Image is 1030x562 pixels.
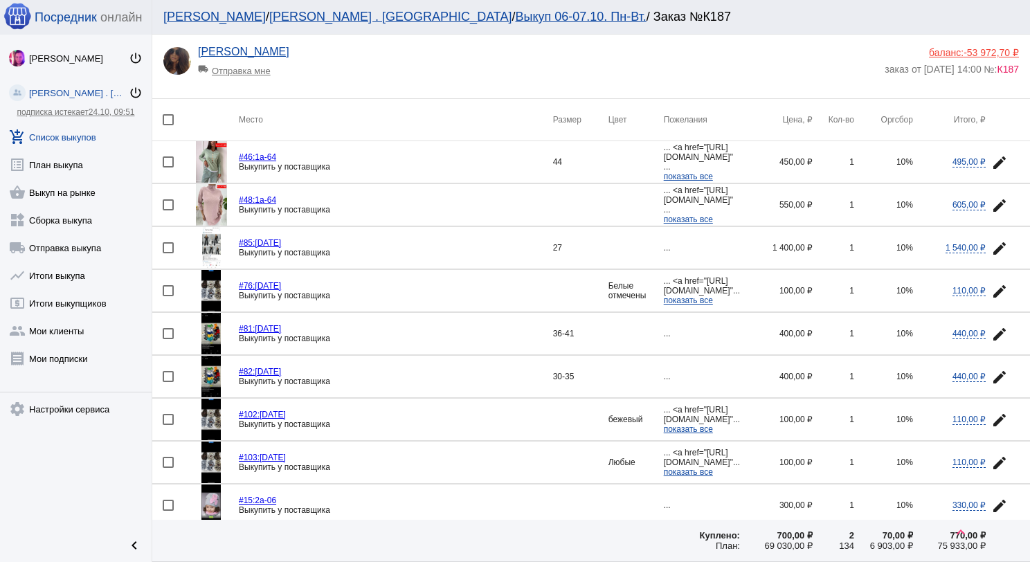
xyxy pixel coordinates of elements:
div: 70,00 ₽ [854,530,913,541]
mat-icon: show_chart [9,267,26,284]
div: 1 [813,500,854,510]
mat-icon: settings [9,401,26,417]
app-description-cutted: ... [664,243,740,253]
div: Выкупить у поставщика [239,205,553,215]
img: yO_gxYNq0QHFS-pJ10H2CTN8Gq0Z_h-9AT2X-d2z6QP8ixO8PkR6WseoLHKZtpbZUbhoLvcnlbZc4NWqvv-sVZac.jpg [202,227,221,269]
app-description-cutted: ... <a href="[URL][DOMAIN_NAME]"... [664,276,740,305]
a: #102:[DATE] [239,410,286,419]
img: DswxFn8eofnO5d9PzfsTmCDDM2C084Qvq32CvNVw8c0JajYaOrZz5JYWNrj--7e93YPZXg.jpg [163,47,191,75]
th: Место [239,99,553,141]
span: 495,00 ₽ [952,157,986,167]
a: [PERSON_NAME] [198,46,289,57]
a: #48:1а-64 [239,195,276,205]
div: 1 400,00 ₽ [740,243,813,253]
div: 550,00 ₽ [740,200,813,210]
mat-icon: add_shopping_cart [9,129,26,145]
div: заказ от [DATE] 14:00 №: [885,58,1019,75]
span: 110,00 ₽ [952,415,986,425]
img: UkbrFkkjS3HE6rlzC-LsMePZtWMZwbfTQsCBPcWPRJ2_Zpi5XAanCgqp6JVxNfEA_t2Ez1CrYVd3Mbo2i-YYYpxi.jpg [201,484,221,526]
a: #76:[DATE] [239,281,281,291]
img: ZLBQ-tI5uU6nQITkDQQylFNmt7xmdXAkgly6NqF8JR_cyQ5qWn6u7SZ4pxAVJe9dC5df-tolc60YNRA-m-yx1EY3.jpg [201,356,222,397]
mat-icon: group [9,323,26,339]
span: 10% [896,457,913,467]
a: #85:[DATE] [239,238,281,248]
mat-icon: edit [991,283,1008,300]
span: 440,00 ₽ [952,372,986,382]
a: #81:[DATE] [239,324,281,334]
div: 2 [813,530,854,541]
span: #76: [239,281,255,291]
div: 100,00 ₽ [740,286,813,296]
img: a0wI-2xr81wr6R4T_68SrtFi1MNEdEvyS0KCFx238wvWv63H2aldjSK3gKBL_2uZx4jFGnH89Q-zuBmEmS6sPmeX.jpg [201,399,221,440]
a: [PERSON_NAME] [163,10,266,24]
span: Посредник [35,10,97,25]
span: #48: [239,195,255,205]
img: Iky4SHtMaw4fdJjNbka6ruzw7ndD8JTYYBEd6iQh5c9txG_X5HeMl8wfvnLgTp0OKENGmRnZf54VSxKdnxFl0bXw.jpg [196,184,227,226]
div: 1 [813,243,854,253]
span: 110,00 ₽ [952,286,986,296]
span: показать все [664,424,713,434]
td: Любые [608,442,664,484]
span: #46: [239,152,255,162]
div: 1 [813,329,854,338]
div: 1 [813,372,854,381]
img: 73xLq58P2BOqs-qIllg3xXCtabieAB0OMVER0XTxHpc0AjG-Rb2SSuXsq4It7hEfqgBcQNho.jpg [9,50,26,66]
td: бежевый [608,399,664,441]
mat-icon: local_shipping [9,239,26,256]
span: 10% [896,286,913,296]
div: 75 933,00 ₽ [913,541,986,551]
div: [PERSON_NAME] . [GEOGRAPHIC_DATA] [29,88,129,98]
a: #82:[DATE] [239,367,281,377]
div: 36-41 [553,329,608,338]
span: -53 972,70 ₽ [964,47,1019,58]
div: 300,00 ₽ [740,500,813,510]
mat-icon: edit [991,240,1008,257]
app-description-cutted: ... <a href="[URL][DOMAIN_NAME]" ... [664,143,740,181]
div: Выкупить у поставщика [239,248,553,257]
a: [PERSON_NAME] . [GEOGRAPHIC_DATA] [269,10,512,24]
div: [PERSON_NAME] [29,53,129,64]
mat-icon: edit [991,369,1008,386]
div: 1 [813,157,854,167]
mat-icon: edit [991,412,1008,428]
mat-icon: receipt [9,350,26,367]
mat-icon: edit [991,197,1008,214]
mat-icon: list_alt [9,156,26,173]
a: #15:2а-06 [239,496,276,505]
div: 6 903,00 ₽ [854,541,913,551]
img: a0wI-2xr81wr6R4T_68SrtFi1MNEdEvyS0KCFx238wvWv63H2aldjSK3gKBL_2uZx4jFGnH89Q-zuBmEmS6sPmeX.jpg [201,442,221,483]
div: 44 [553,157,608,167]
div: 700,00 ₽ [740,530,813,541]
img: community_200.png [9,84,26,101]
a: #46:1а-64 [239,152,276,162]
span: показать все [664,215,713,224]
span: #103: [239,453,260,462]
div: Выкупить у поставщика [239,377,553,386]
a: подписка истекает24.10, 09:51 [17,107,134,117]
span: онлайн [100,10,142,25]
div: 1 [813,200,854,210]
app-description-cutted: ... [664,372,740,381]
span: #82: [239,367,255,377]
span: #81: [239,324,255,334]
span: #85: [239,238,255,248]
div: 100,00 ₽ [740,457,813,467]
img: ZLBQ-tI5uU6nQITkDQQylFNmt7xmdXAkgly6NqF8JR_cyQ5qWn6u7SZ4pxAVJe9dC5df-tolc60YNRA-m-yx1EY3.jpg [201,313,222,354]
div: Отправка мне [198,58,312,76]
mat-icon: edit [991,498,1008,514]
span: показать все [664,467,713,477]
a: Выкуп 06-07.10. Пн-Вт. [515,10,646,24]
app-description-cutted: ... [664,500,740,510]
img: a0wI-2xr81wr6R4T_68SrtFi1MNEdEvyS0KCFx238wvWv63H2aldjSK3gKBL_2uZx4jFGnH89Q-zuBmEmS6sPmeX.jpg [201,270,221,311]
div: Выкупить у поставщика [239,505,553,515]
mat-icon: edit [991,326,1008,343]
div: Выкупить у поставщика [239,162,553,172]
span: 10% [896,329,913,338]
div: 1 [813,286,854,296]
div: Выкупить у поставщика [239,291,553,300]
mat-icon: shopping_basket [9,184,26,201]
span: 110,00 ₽ [952,457,986,468]
span: 10% [896,415,913,424]
span: 10% [896,500,913,510]
th: Цена, ₽ [740,99,813,141]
